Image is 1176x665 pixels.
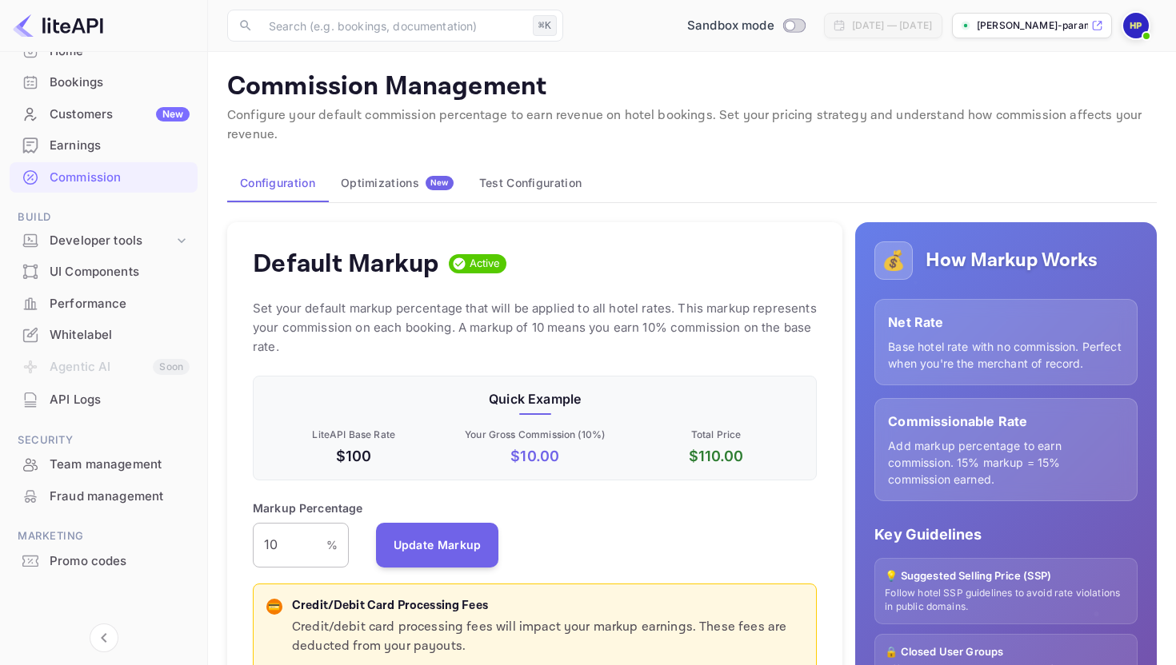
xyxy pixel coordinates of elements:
[447,428,622,442] p: Your Gross Commission ( 10 %)
[10,99,198,129] a: CustomersNew
[227,164,328,202] button: Configuration
[10,99,198,130] div: CustomersNew
[10,130,198,160] a: Earnings
[874,524,1138,545] p: Key Guidelines
[463,256,507,272] span: Active
[10,162,198,192] a: Commission
[156,107,190,121] div: New
[253,299,817,356] p: Set your default markup percentage that will be applied to all hotel rates. This markup represent...
[266,428,441,442] p: LiteAPI Base Rate
[50,169,190,187] div: Commission
[447,445,622,467] p: $ 10.00
[227,71,1157,103] p: Commission Management
[888,412,1124,431] p: Commissionable Rate
[10,289,198,320] div: Performance
[926,248,1098,273] h5: How Markup Works
[977,18,1088,33] p: [PERSON_NAME]-parambuve...
[90,623,118,652] button: Collapse navigation
[227,106,1157,145] p: Configure your default commission percentage to earn revenue on hotel bookings. Set your pricing ...
[10,289,198,318] a: Performance
[10,384,198,414] a: API Logs
[50,232,174,250] div: Developer tools
[50,391,190,409] div: API Logs
[681,17,811,35] div: Switch to Production mode
[10,449,198,480] div: Team management
[885,644,1127,660] p: 🔒 Closed User Groups
[253,523,326,567] input: 0
[268,599,280,614] p: 💳
[50,488,190,506] div: Fraud management
[629,445,803,467] p: $ 110.00
[292,597,803,615] p: Credit/Debit Card Processing Fees
[426,177,454,188] span: New
[50,137,190,155] div: Earnings
[326,536,338,553] p: %
[533,15,557,36] div: ⌘K
[852,18,932,33] div: [DATE] — [DATE]
[888,313,1124,332] p: Net Rate
[50,295,190,313] div: Performance
[10,546,198,577] div: Promo codes
[50,106,190,124] div: Customers
[10,227,198,255] div: Developer tools
[10,257,198,288] div: UI Components
[50,326,190,344] div: Whitelabel
[10,449,198,479] a: Team management
[10,67,198,97] a: Bookings
[10,130,198,161] div: Earnings
[376,523,499,567] button: Update Markup
[687,17,774,35] span: Sandbox mode
[10,384,198,416] div: API Logs
[10,528,198,545] span: Marketing
[266,445,441,467] p: $100
[629,428,803,442] p: Total Price
[888,338,1124,372] p: Base hotel rate with no commission. Perfect when you're the merchant of record.
[10,432,198,449] span: Security
[266,389,803,408] p: Quick Example
[888,437,1124,488] p: Add markup percentage to earn commission. 15% markup = 15% commission earned.
[13,13,103,38] img: LiteAPI logo
[10,257,198,286] a: UI Components
[1123,13,1149,38] img: Harikrishnan Parambuveettil
[259,10,526,42] input: Search (e.g. bookings, documentation)
[50,552,190,571] div: Promo codes
[10,320,198,351] div: Whitelabel
[10,481,198,512] div: Fraud management
[10,36,198,66] a: Home
[466,164,594,202] button: Test Configuration
[292,618,803,656] p: Credit/debit card processing fees will impact your markup earnings. These fees are deducted from ...
[50,263,190,281] div: UI Components
[10,209,198,226] span: Build
[10,67,198,98] div: Bookings
[253,248,439,280] h4: Default Markup
[10,546,198,575] a: Promo codes
[885,587,1127,614] p: Follow hotel SSP guidelines to avoid rate violations in public domains.
[885,568,1127,584] p: 💡 Suggested Selling Price (SSP)
[341,176,454,190] div: Optimizations
[253,500,363,516] p: Markup Percentage
[10,320,198,349] a: Whitelabel
[10,481,198,511] a: Fraud management
[50,74,190,92] div: Bookings
[10,162,198,193] div: Commission
[50,456,190,474] div: Team management
[882,246,906,275] p: 💰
